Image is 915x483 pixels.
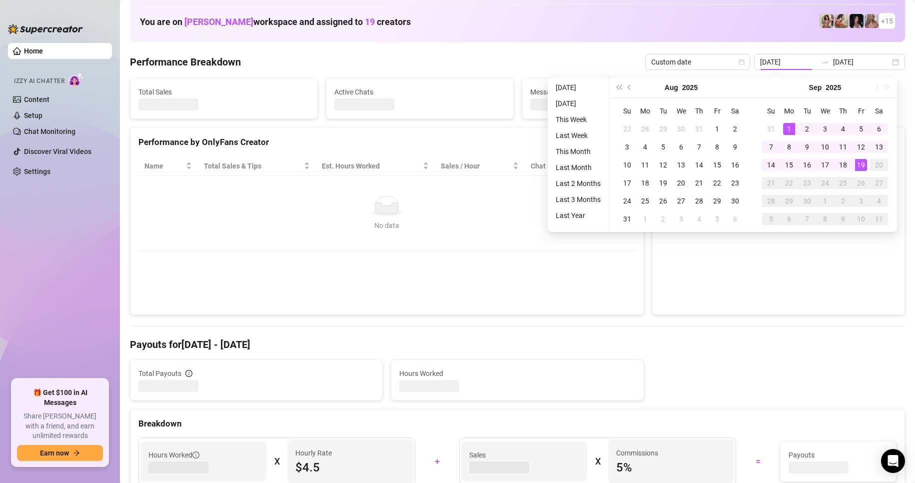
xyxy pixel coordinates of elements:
input: End date [833,56,890,67]
th: Chat Conversion [525,156,635,176]
h4: Payouts for [DATE] - [DATE] [130,337,905,351]
div: Sales by OnlyFans Creator [661,135,897,149]
img: Avry (@avryjennervip) [820,14,834,28]
span: Share [PERSON_NAME] with a friend, and earn unlimited rewards [17,411,103,441]
div: Breakdown [138,417,897,430]
span: Messages Sent [530,86,701,97]
h1: You are on workspace and assigned to creators [140,16,411,27]
article: Commissions [616,447,658,458]
span: Hours Worked [399,368,635,379]
span: Total Sales [138,86,309,97]
span: 19 [365,16,375,27]
div: No data [148,220,626,231]
span: $4.5 [295,459,405,475]
span: Izzy AI Chatter [14,76,64,86]
span: 5 % [616,459,726,475]
span: 🎁 Get $100 in AI Messages [17,388,103,407]
img: Baby (@babyyyybellaa) [850,14,864,28]
div: = [742,453,774,469]
span: [PERSON_NAME] [184,16,253,27]
span: Hours Worked [148,449,199,460]
a: Discover Viral Videos [24,147,91,155]
span: arrow-right [73,449,80,456]
span: to [821,58,829,66]
div: X [595,453,600,469]
div: X [274,453,279,469]
img: logo-BBDzfeDw.svg [8,24,83,34]
div: + [421,453,453,469]
h4: Performance Breakdown [130,55,241,69]
span: Payouts [789,449,888,460]
span: Custom date [651,54,744,69]
span: swap-right [821,58,829,66]
div: Performance by OnlyFans Creator [138,135,636,149]
button: Earn nowarrow-right [17,445,103,461]
a: Setup [24,111,42,119]
img: Kenzie (@dmaxkenz) [865,14,879,28]
th: Sales / Hour [435,156,525,176]
div: Open Intercom Messenger [881,449,905,473]
span: Total Payouts [138,368,181,379]
img: AI Chatter [68,72,84,87]
div: Est. Hours Worked [322,160,421,171]
span: calendar [739,59,745,65]
span: Sales [469,449,579,460]
img: Kayla (@kaylathaylababy) [835,14,849,28]
a: Settings [24,167,50,175]
span: Chat Conversion [531,160,621,171]
span: info-circle [185,370,192,377]
span: Active Chats [334,86,505,97]
th: Total Sales & Tips [198,156,316,176]
span: Earn now [40,449,69,457]
span: Total Sales & Tips [204,160,302,171]
span: info-circle [192,451,199,458]
th: Name [138,156,198,176]
span: Name [144,160,184,171]
a: Chat Monitoring [24,127,75,135]
span: Sales / Hour [441,160,511,171]
input: Start date [760,56,817,67]
article: Hourly Rate [295,447,332,458]
a: Content [24,95,49,103]
a: Home [24,47,43,55]
span: + 15 [881,15,893,26]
